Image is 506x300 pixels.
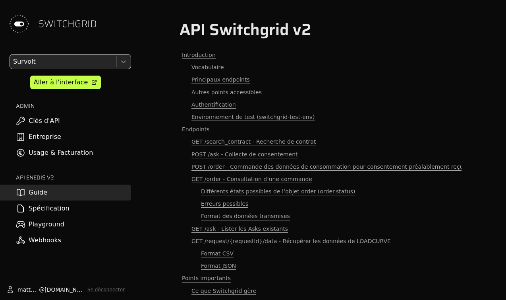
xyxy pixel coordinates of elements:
span: Endpoints [182,126,210,133]
a: GET /search_contract - Recherche de contrat [180,136,462,148]
a: GET /request/{requestId}/data - Récupérer les données de LOADCURVE [180,235,462,247]
a: Endpoints [180,123,462,136]
button: Se déconnecter [87,286,125,293]
a: GET /ask - Lister les Asks existants [180,223,462,235]
span: POST /ask - Collecte de consentement [191,151,298,158]
span: GET /search_contract - Recherche de contrat [191,138,316,146]
a: Erreurs possibles [180,198,462,210]
a: Vocabulaire [180,61,462,74]
a: GET /order - Consultation d’une commande [180,173,462,185]
img: Switchgrid Logo [6,11,32,37]
span: Autres points accessibles [191,89,262,96]
span: matthieu [17,286,39,294]
div: Aller à l'interface [34,78,88,87]
a: Ce que Switchgrid gère [180,285,462,297]
a: Aller à l'interface [30,76,101,89]
a: Autres points accessibles [180,86,462,99]
span: POST /order - Commande des données de consommation pour consentement préalablement reçu [191,163,464,171]
a: Introduction [180,49,462,61]
span: Environnement de test (switchgrid-test-env) [191,113,315,121]
span: SWITCHGRID [38,18,97,30]
span: GET /request/{requestId}/data - Récupérer les données de LOADCURVE [191,238,391,245]
a: Environnement de test (switchgrid-test-env) [180,111,462,123]
a: POST /ask - Collecte de consentement [180,148,462,161]
span: Format JSON [201,262,236,270]
h1: API Switchgrid v2 [180,20,462,39]
span: [DOMAIN_NAME] [44,286,84,294]
h2: ADMIN [16,102,131,110]
span: GET /ask - Lister les Asks existants [191,225,288,233]
a: Principaux endpoints [180,74,462,86]
h2: API ENEDIS v2 [16,173,131,181]
a: Différents états possibles de l’objet order (order.status) [180,185,462,198]
span: Authentification [191,101,236,109]
a: Format CSV [180,247,462,260]
span: GET /order - Consultation d’une commande [191,175,312,183]
a: Points importants [180,272,462,284]
span: @ [39,286,44,294]
a: Format JSON [180,260,462,272]
a: Format des données transmises [180,210,462,222]
span: Format des données transmises [201,212,290,220]
span: Points importants [182,275,231,282]
a: POST /order - Commande des données de consommation pour consentement préalablement reçu [180,161,462,173]
span: Erreurs possibles [201,200,248,208]
span: Différents états possibles de l’objet order (order.status) [201,188,355,195]
span: Format CSV [201,250,234,257]
a: Authentification [180,99,462,111]
span: Principaux endpoints [191,76,250,84]
span: Introduction [182,51,216,59]
span: Vocabulaire [191,64,224,71]
span: Ce que Switchgrid gère [191,287,256,295]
